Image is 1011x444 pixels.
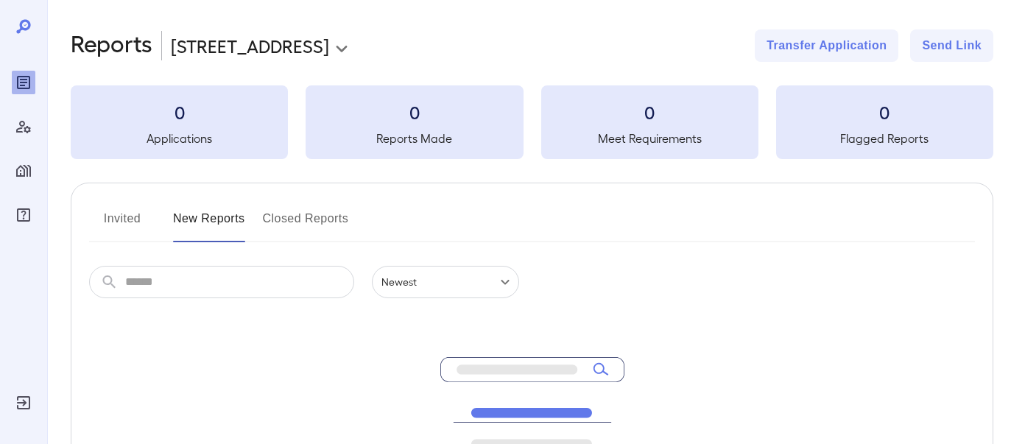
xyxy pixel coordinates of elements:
[12,159,35,183] div: Manage Properties
[306,130,523,147] h5: Reports Made
[372,266,519,298] div: Newest
[12,391,35,415] div: Log Out
[12,115,35,138] div: Manage Users
[89,207,155,242] button: Invited
[541,130,758,147] h5: Meet Requirements
[776,100,993,124] h3: 0
[173,207,245,242] button: New Reports
[71,130,288,147] h5: Applications
[12,203,35,227] div: FAQ
[71,29,152,62] h2: Reports
[755,29,898,62] button: Transfer Application
[12,71,35,94] div: Reports
[776,130,993,147] h5: Flagged Reports
[71,100,288,124] h3: 0
[541,100,758,124] h3: 0
[171,34,329,57] p: [STREET_ADDRESS]
[306,100,523,124] h3: 0
[263,207,349,242] button: Closed Reports
[71,85,993,159] summary: 0Applications0Reports Made0Meet Requirements0Flagged Reports
[910,29,993,62] button: Send Link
